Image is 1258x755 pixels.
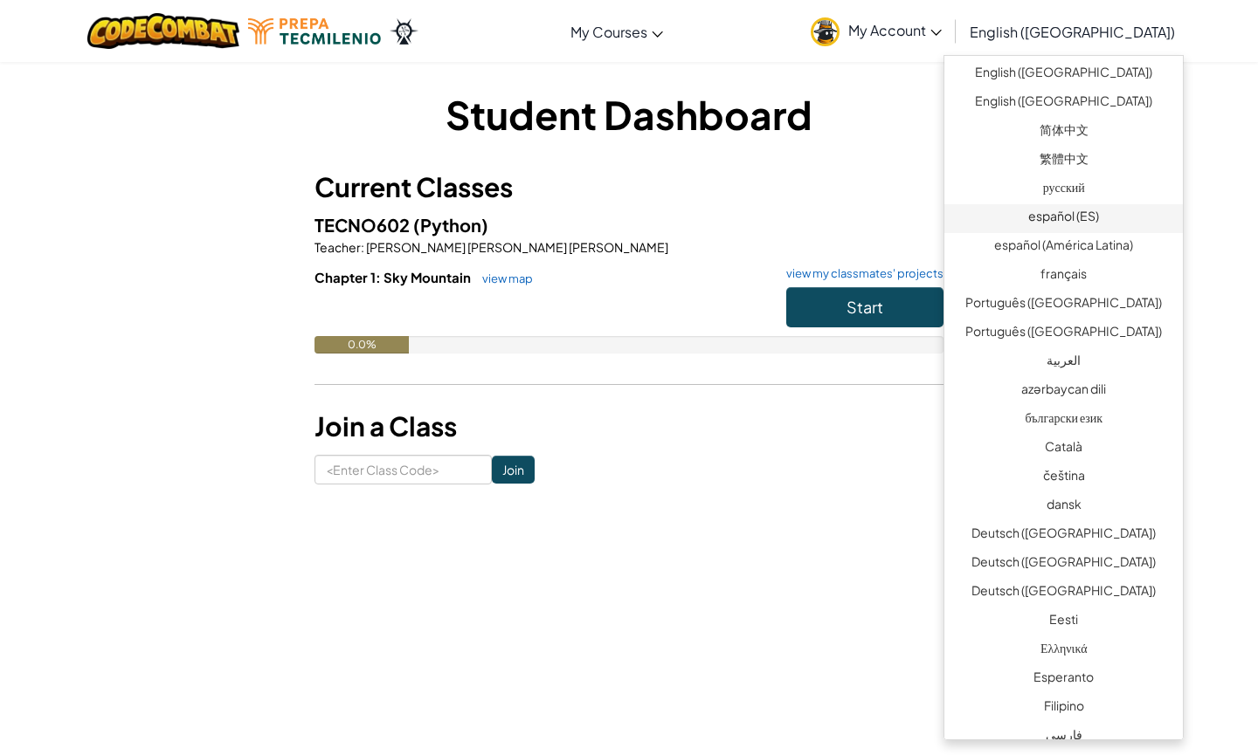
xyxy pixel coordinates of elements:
a: Deutsch ([GEOGRAPHIC_DATA]) [944,521,1183,550]
span: (Python) [413,214,488,236]
div: 0.0% [314,336,409,353]
a: Eesti [944,607,1183,636]
button: Start [786,287,943,327]
span: : [361,239,364,255]
span: My Account [848,21,942,39]
span: Teacher [314,239,361,255]
a: العربية [944,348,1183,377]
a: My Courses [562,8,672,55]
a: dansk [944,492,1183,521]
a: view my classmates' projects [778,268,943,279]
a: Português ([GEOGRAPHIC_DATA]) [944,319,1183,348]
a: English ([GEOGRAPHIC_DATA]) [961,8,1184,55]
span: English ([GEOGRAPHIC_DATA]) [970,23,1175,41]
h3: Join a Class [314,407,943,446]
span: [PERSON_NAME] [PERSON_NAME] [PERSON_NAME] [364,239,668,255]
a: My Account [802,3,950,58]
a: English ([GEOGRAPHIC_DATA]) [944,60,1183,89]
input: <Enter Class Code> [314,455,492,484]
a: Esperanto [944,665,1183,694]
img: Tecmilenio logo [248,18,381,45]
a: Català [944,435,1183,463]
a: 繁體中文 [944,147,1183,175]
h3: Current Classes [314,168,943,207]
span: TECNO602 [314,214,413,236]
a: Deutsch ([GEOGRAPHIC_DATA]) [944,550,1183,579]
h1: Student Dashboard [314,87,943,141]
a: Deutsch ([GEOGRAPHIC_DATA]) [944,579,1183,607]
a: azərbaycan dili [944,377,1183,406]
a: 简体中文 [944,118,1183,147]
a: فارسی [944,723,1183,752]
a: Filipino [944,694,1183,723]
a: English ([GEOGRAPHIC_DATA]) [944,89,1183,118]
img: Ozaria [390,18,418,45]
span: My Courses [570,23,647,41]
a: Ελληνικά [944,636,1183,665]
span: Chapter 1: Sky Mountain [314,269,473,285]
a: русский [944,175,1183,204]
img: CodeCombat logo [87,13,240,49]
img: avatar [811,17,840,46]
input: Join [492,456,535,484]
a: français [944,262,1183,291]
a: español (ES) [944,204,1183,233]
a: español (América Latina) [944,233,1183,262]
a: български език [944,406,1183,435]
a: čeština [944,463,1183,492]
span: Start [847,297,883,317]
a: Português ([GEOGRAPHIC_DATA]) [944,291,1183,319]
a: view map [473,271,533,285]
